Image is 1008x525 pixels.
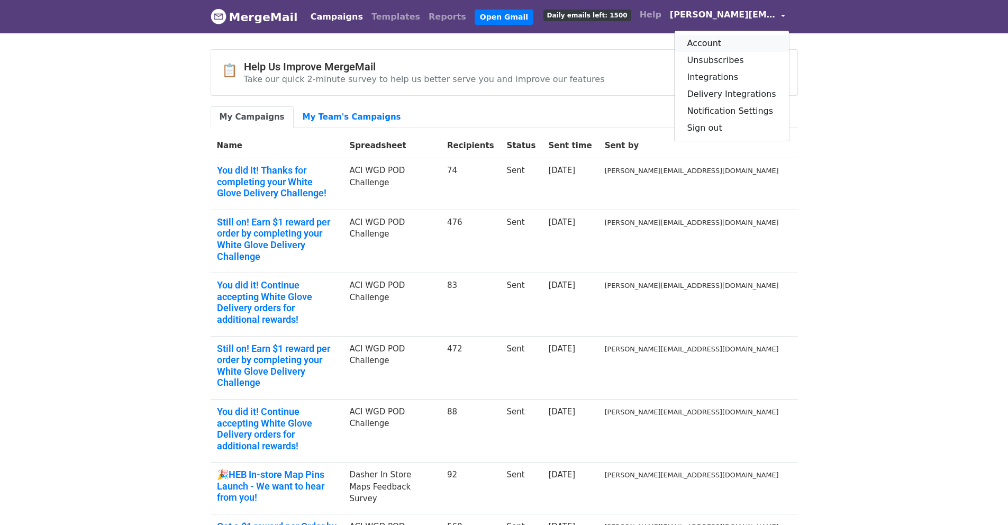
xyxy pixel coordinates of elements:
small: [PERSON_NAME][EMAIL_ADDRESS][DOMAIN_NAME] [605,282,779,289]
a: [DATE] [548,218,575,227]
a: Daily emails left: 1500 [539,4,635,25]
a: Still on! Earn $1 reward per order by completing your White Glove Delivery Challenge [217,216,337,262]
a: Sign out [675,120,789,137]
small: [PERSON_NAME][EMAIL_ADDRESS][DOMAIN_NAME] [605,345,779,353]
a: [DATE] [548,407,575,417]
td: ACI WGD POD Challenge [343,399,441,462]
a: 🎉HEB In-store Map Pins Launch - We want to hear from you! [217,469,337,503]
a: Templates [367,6,424,28]
a: Help [635,4,666,25]
a: You did it! Thanks for completing your White Glove Delivery Challenge! [217,165,337,199]
td: ACI WGD POD Challenge [343,210,441,273]
td: Sent [501,273,542,336]
a: Open Gmail [475,10,533,25]
img: MergeMail logo [211,8,226,24]
iframe: Chat Widget [955,474,1008,525]
th: Status [501,133,542,158]
a: Reports [424,6,470,28]
a: MergeMail [211,6,298,28]
th: Sent by [598,133,785,158]
a: My Campaigns [211,106,294,128]
td: Sent [501,463,542,514]
td: 83 [441,273,501,336]
td: Sent [501,210,542,273]
td: ACI WGD POD Challenge [343,273,441,336]
a: [PERSON_NAME][EMAIL_ADDRESS][DOMAIN_NAME] [666,4,789,29]
a: [DATE] [548,280,575,290]
span: Daily emails left: 1500 [543,10,631,21]
a: [DATE] [548,166,575,175]
a: My Team's Campaigns [294,106,410,128]
a: [DATE] [548,344,575,354]
td: ACI WGD POD Challenge [343,158,441,210]
a: You did it! Continue accepting White Glove Delivery orders for additional rewards! [217,279,337,325]
td: Sent [501,336,542,399]
td: Sent [501,399,542,462]
td: 88 [441,399,501,462]
a: Unsubscribes [675,52,789,69]
a: [DATE] [548,470,575,479]
th: Spreadsheet [343,133,441,158]
a: Integrations [675,69,789,86]
a: Account [675,35,789,52]
span: 📋 [222,63,244,78]
td: ACI WGD POD Challenge [343,336,441,399]
small: [PERSON_NAME][EMAIL_ADDRESS][DOMAIN_NAME] [605,408,779,416]
a: You did it! Continue accepting White Glove Delivery orders for additional rewards! [217,406,337,451]
td: 476 [441,210,501,273]
th: Sent time [542,133,598,158]
td: Sent [501,158,542,210]
small: [PERSON_NAME][EMAIL_ADDRESS][DOMAIN_NAME] [605,471,779,479]
td: 472 [441,336,501,399]
a: Campaigns [306,6,367,28]
small: [PERSON_NAME][EMAIL_ADDRESS][DOMAIN_NAME] [605,219,779,227]
div: [PERSON_NAME][EMAIL_ADDRESS][DOMAIN_NAME] [674,30,789,141]
p: Take our quick 2-minute survey to help us better serve you and improve our features [244,74,605,85]
a: Still on! Earn $1 reward per order by completing your White Glove Delivery Challenge [217,343,337,388]
th: Recipients [441,133,501,158]
span: [PERSON_NAME][EMAIL_ADDRESS][DOMAIN_NAME] [670,8,776,21]
h4: Help Us Improve MergeMail [244,60,605,73]
td: 74 [441,158,501,210]
th: Name [211,133,343,158]
td: Dasher In Store Maps Feedback Survey [343,463,441,514]
small: [PERSON_NAME][EMAIL_ADDRESS][DOMAIN_NAME] [605,167,779,175]
a: Notification Settings [675,103,789,120]
a: Delivery Integrations [675,86,789,103]
td: 92 [441,463,501,514]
